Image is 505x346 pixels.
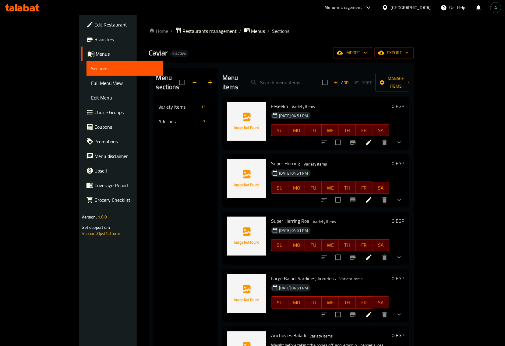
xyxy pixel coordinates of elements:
[377,250,392,265] button: delete
[358,241,370,250] span: FR
[95,138,158,145] span: Promotions
[81,149,163,163] a: Menu disclaimer
[87,90,163,105] a: Edit Menu
[227,102,266,141] img: Feseekh
[87,61,163,76] a: Sections
[271,274,336,283] span: Large Baladi Sardines, boneless
[277,228,310,233] span: [DATE] 04:51 PM
[376,73,416,92] button: Manage items
[375,298,387,307] span: SA
[341,298,353,307] span: TH
[277,285,310,291] span: [DATE] 04:51 PM
[305,296,322,309] button: TU
[324,126,336,135] span: WE
[95,109,158,116] span: Choice Groups
[339,182,355,194] button: TH
[377,135,392,150] button: delete
[356,239,373,251] button: FR
[227,217,266,256] img: Super Herring Roe
[332,194,344,206] span: Select to update
[392,331,404,340] h6: 0 EGP
[373,239,389,251] button: SA
[81,32,163,47] a: Branches
[271,296,288,309] button: SU
[305,239,322,251] button: TU
[332,308,344,321] span: Select to update
[81,17,163,32] a: Edit Restaurant
[201,118,208,125] div: items
[188,75,203,90] span: Sort sections
[288,296,305,309] button: MO
[95,196,158,204] span: Grocery Checklist
[317,250,332,265] button: sort-choices
[81,178,163,193] a: Coverage Report
[274,126,286,135] span: SU
[271,159,300,168] span: Super Herring
[317,307,332,322] button: sort-choices
[346,307,360,322] button: Branch-specific-item
[95,123,158,131] span: Coupons
[301,160,329,168] div: Variety items
[332,136,344,149] span: Select to update
[373,124,389,136] button: SA
[332,251,344,264] span: Select to update
[268,27,270,35] li: /
[274,298,286,307] span: SU
[159,118,201,125] span: Add-ons
[289,103,317,110] span: Variety items
[392,135,407,150] button: show more
[271,102,288,111] span: Feseekh
[341,183,353,192] span: TH
[308,241,320,250] span: TU
[154,114,218,129] div: Add-ons7
[392,307,407,322] button: show more
[339,124,355,136] button: TH
[358,298,370,307] span: FR
[154,97,218,131] nav: Menu sections
[288,182,305,194] button: MO
[203,75,217,90] button: Add section
[81,105,163,120] a: Choice Groups
[346,250,360,265] button: Branch-specific-item
[319,76,331,89] span: Select section
[82,229,121,237] a: Support.OpsPlatform
[373,296,389,309] button: SA
[346,135,360,150] button: Branch-specific-item
[351,78,376,87] span: Select section first
[396,139,403,146] svg: Show Choices
[365,139,373,146] a: Edit menu item
[322,239,339,251] button: WE
[373,182,389,194] button: SA
[291,298,303,307] span: MO
[396,311,403,318] svg: Show Choices
[365,311,373,318] a: Edit menu item
[365,254,373,261] a: Edit menu item
[305,182,322,194] button: TU
[310,218,338,225] span: Variety items
[272,27,290,35] span: Sections
[274,183,286,192] span: SU
[392,159,404,168] h6: 0 EGP
[317,193,332,207] button: sort-choices
[199,103,208,110] div: items
[322,182,339,194] button: WE
[307,333,335,340] span: Variety items
[271,331,306,340] span: Anchovies Baladi
[227,274,266,313] img: Large Baladi Sardines, boneless
[341,126,353,135] span: TH
[396,196,403,204] svg: Show Choices
[183,27,237,35] span: Restaurants management
[288,239,305,251] button: MO
[339,239,355,251] button: TH
[308,126,320,135] span: TU
[392,250,407,265] button: show more
[322,124,339,136] button: WE
[149,27,414,35] nav: breadcrumb
[91,79,158,87] span: Full Menu View
[301,161,329,168] span: Variety items
[227,159,266,198] img: Super Herring
[392,193,407,207] button: show more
